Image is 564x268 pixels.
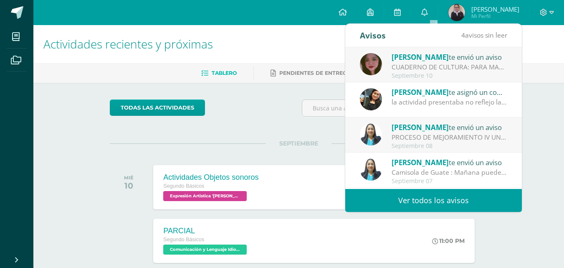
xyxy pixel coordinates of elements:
div: PARCIAL [163,227,249,235]
a: Tablero [201,66,237,80]
div: te envió un aviso [392,122,508,133]
img: 91b302d6f51fbf34137e6bc5b19dec73.png [448,4,465,21]
div: MIÉ [124,175,134,181]
span: 4 [461,31,465,40]
div: PROCESO DE MEJORAMIENTO IV UNIDAD: Bendiciones a cada uno El día de hoy estará disponible el comp... [392,133,508,142]
span: Segundo Básicos [163,237,204,242]
div: Avisos [360,24,386,47]
div: CUADERNO DE CULTURA: PARA MAÑANA TRAER EL CUADERNO DE CULTURA AL DÍA. YA QUE HOY NO DIO TIEMPO DE... [392,62,508,72]
span: Mi Perfil [471,13,519,20]
input: Busca una actividad próxima aquí... [302,100,487,116]
span: Expresión Artistica 'Miguel Angel ' [163,191,247,201]
a: Ver todos los avisos [345,189,522,212]
div: Septiembre 08 [392,143,508,150]
img: 76ba8faa5d35b300633ec217a03f91ef.png [360,53,382,75]
span: Comunicación y Lenguaje Idioma Extranjero 'Miguel Angel ' [163,245,247,255]
span: [PERSON_NAME] [392,158,449,167]
span: [PERSON_NAME] [471,5,519,13]
span: [PERSON_NAME] [392,123,449,132]
img: 49168807a2b8cca0ef2119beca2bd5ad.png [360,158,382,181]
div: 10 [124,181,134,191]
span: Tablero [212,70,237,76]
div: la actividad presentaba no reflejo la sincronización ni ritmos solicitados [392,97,508,107]
img: 49168807a2b8cca0ef2119beca2bd5ad.png [360,123,382,145]
span: SEPTIEMBRE [266,140,331,147]
div: Camisola de Guate : Mañana pueden llegar con la playera de la selección siempre aportando su cola... [392,168,508,177]
span: Segundo Básicos [163,183,204,189]
div: te envió un aviso [392,157,508,168]
div: Septiembre 10 [392,72,508,79]
span: avisos sin leer [461,31,507,40]
div: Septiembre 07 [392,178,508,185]
a: todas las Actividades [110,100,205,116]
span: Actividades recientes y próximas [43,36,213,52]
span: [PERSON_NAME] [392,87,449,97]
span: Pendientes de entrega [279,70,351,76]
div: te envió un aviso [392,51,508,62]
a: Pendientes de entrega [271,66,351,80]
div: te asignó un comentario en 'Mayumaná' para 'Expresión Artistica' [392,87,508,97]
div: 11:00 PM [432,237,465,245]
div: Actividades Objetos sonoros [163,173,258,182]
span: [PERSON_NAME] [392,52,449,62]
img: afbb90b42ddb8510e0c4b806fbdf27cc.png [360,88,382,110]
